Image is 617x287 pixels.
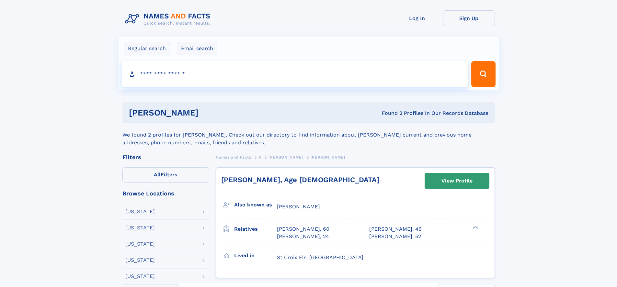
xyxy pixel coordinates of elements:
[269,155,303,160] span: [PERSON_NAME]
[125,258,155,263] div: [US_STATE]
[471,61,495,87] button: Search Button
[311,155,345,160] span: [PERSON_NAME]
[369,226,422,233] a: [PERSON_NAME], 46
[277,226,329,233] a: [PERSON_NAME], 60
[122,123,495,147] div: We found 2 profiles for [PERSON_NAME]. Check out our directory to find information about [PERSON_...
[216,153,251,161] a: Names and Facts
[471,226,479,230] div: ❯
[122,61,469,87] input: search input
[234,250,277,261] h3: Lived in
[425,173,489,189] a: View Profile
[122,167,209,183] label: Filters
[122,10,216,28] img: Logo Names and Facts
[269,153,303,161] a: [PERSON_NAME]
[441,173,473,188] div: View Profile
[125,241,155,247] div: [US_STATE]
[124,42,170,55] label: Regular search
[234,199,277,210] h3: Also known as
[221,176,379,184] a: [PERSON_NAME], Age [DEMOGRAPHIC_DATA]
[154,171,161,178] span: All
[443,10,495,26] a: Sign Up
[122,154,209,160] div: Filters
[277,254,363,260] span: St Croix Fls, [GEOGRAPHIC_DATA]
[290,110,488,117] div: Found 2 Profiles In Our Records Database
[391,10,443,26] a: Log In
[122,191,209,196] div: Browse Locations
[369,233,421,240] a: [PERSON_NAME], 52
[177,42,217,55] label: Email search
[277,204,320,210] span: [PERSON_NAME]
[258,153,261,161] a: A
[258,155,261,160] span: A
[234,224,277,235] h3: Relatives
[125,209,155,214] div: [US_STATE]
[125,274,155,279] div: [US_STATE]
[129,109,290,117] h1: [PERSON_NAME]
[277,233,329,240] a: [PERSON_NAME], 24
[125,225,155,230] div: [US_STATE]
